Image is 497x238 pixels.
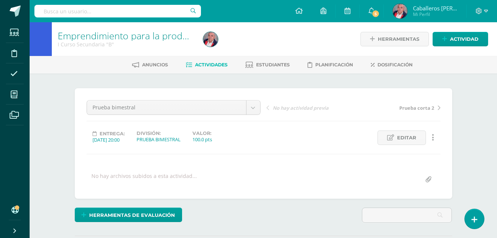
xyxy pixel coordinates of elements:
a: Dosificación [371,59,413,71]
div: No hay archivos subidos a esta actividad... [91,172,197,187]
span: Editar [397,131,416,145]
span: Anuncios [142,62,168,67]
a: Actividades [186,59,228,71]
div: I Curso Secundaria 'B' [58,41,194,48]
label: División: [137,130,181,136]
span: Prueba bimestral [93,100,241,115]
input: Busca un usuario... [34,5,201,17]
span: Actividad [450,32,478,46]
span: Planificación [315,62,353,67]
span: Entrega: [100,131,125,136]
a: Emprendimiento para la productividad [58,29,220,42]
span: Herramientas [378,32,419,46]
img: 718472c83144e4d062e4550837bf6643.png [393,4,407,19]
input: Busca un estudiante aquí... [362,208,451,222]
img: 718472c83144e4d062e4550837bf6643.png [203,32,218,47]
span: Prueba corta 2 [399,105,434,111]
span: Estudiantes [256,62,290,67]
div: [DATE] 20:00 [93,136,125,143]
h1: Emprendimiento para la productividad [58,30,194,41]
span: Herramientas de evaluación [89,208,175,222]
a: Herramientas de evaluación [75,208,182,222]
span: Dosificación [377,62,413,67]
div: PRUEBA BIMESTRAL [137,136,181,143]
a: Planificación [308,59,353,71]
a: Actividad [433,32,488,46]
span: Actividades [195,62,228,67]
a: Prueba bimestral [87,100,260,115]
a: Estudiantes [245,59,290,71]
a: Anuncios [132,59,168,71]
span: 5 [372,10,380,18]
span: No hay actividad previa [273,105,329,111]
a: Herramientas [360,32,429,46]
a: Prueba corta 2 [353,104,440,111]
div: 100.0 pts [192,136,212,143]
label: Valor: [192,130,212,136]
span: Caballeros [PERSON_NAME] [413,4,457,12]
span: Mi Perfil [413,11,457,17]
